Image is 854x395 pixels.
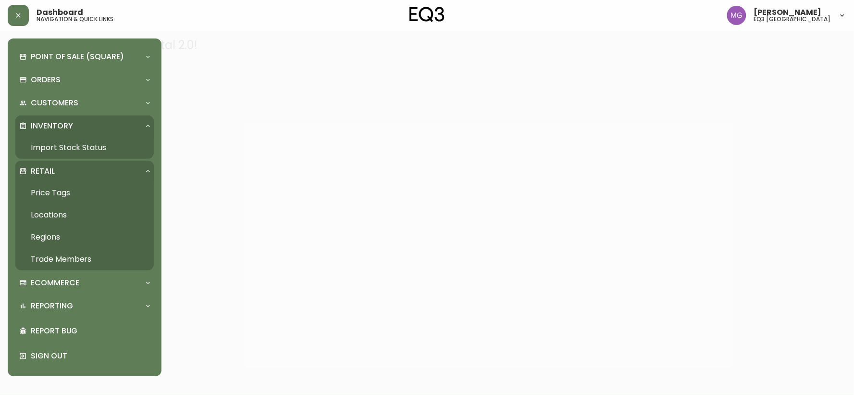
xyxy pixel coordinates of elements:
div: Inventory [15,115,154,137]
div: Retail [15,161,154,182]
a: Regions [15,226,154,248]
div: Point of Sale (Square) [15,46,154,67]
a: Trade Members [15,248,154,270]
a: Locations [15,204,154,226]
p: Report Bug [31,326,150,336]
p: Inventory [31,121,73,131]
p: Reporting [31,301,73,311]
h5: navigation & quick links [37,16,113,22]
div: Report Bug [15,319,154,344]
p: Orders [31,75,61,85]
p: Ecommerce [31,278,79,288]
p: Retail [31,166,55,177]
p: Point of Sale (Square) [31,51,124,62]
div: Orders [15,69,154,90]
p: Customers [31,98,78,108]
span: Dashboard [37,9,83,16]
div: Ecommerce [15,272,154,293]
div: Reporting [15,295,154,317]
a: Price Tags [15,182,154,204]
p: Sign Out [31,351,150,361]
a: Import Stock Status [15,137,154,159]
h5: eq3 [GEOGRAPHIC_DATA] [754,16,831,22]
div: Customers [15,92,154,114]
img: logo [409,7,445,22]
img: de8837be2a95cd31bb7c9ae23fe16153 [727,6,746,25]
div: Sign Out [15,344,154,369]
span: [PERSON_NAME] [754,9,822,16]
